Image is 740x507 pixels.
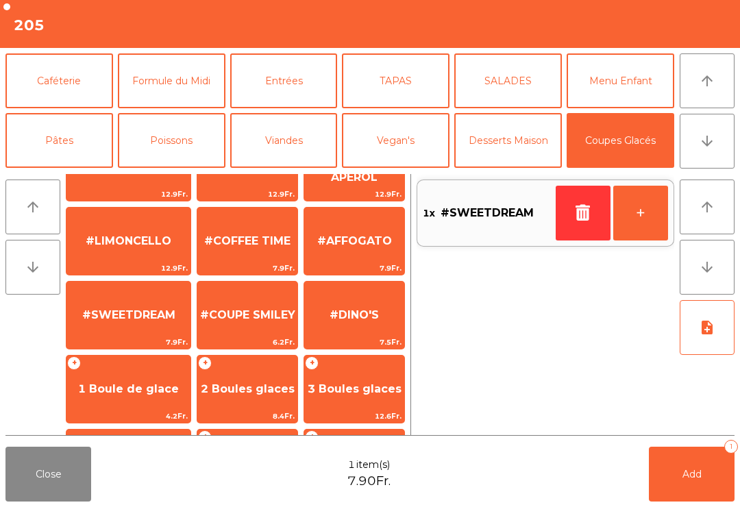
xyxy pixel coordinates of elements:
span: #COUPE SMILEY [200,308,295,321]
button: Pâtes [5,113,113,168]
span: #DINO'S [330,308,379,321]
button: Poissons [118,113,225,168]
span: 1 Boule de glace [78,382,179,395]
button: Close [5,447,91,502]
span: 12.9Fr. [66,262,190,275]
button: arrow_upward [680,180,735,234]
span: #SWEETDREAM [441,203,534,223]
div: 1 [724,440,738,454]
span: + [305,356,319,370]
span: item(s) [356,458,390,472]
span: 12.9Fr. [304,188,404,201]
span: 7.90Fr. [347,472,391,491]
h4: 205 [14,15,45,36]
span: 2 Boules glaces [201,382,295,395]
button: arrow_downward [680,240,735,295]
span: 7.9Fr. [304,262,404,275]
button: arrow_downward [680,114,735,169]
button: Caféterie [5,53,113,108]
span: + [198,430,212,444]
button: Desserts Maison [454,113,562,168]
span: #AFFOGATO [317,234,392,247]
span: + [198,356,212,370]
button: + [613,186,668,240]
i: note_add [699,319,715,336]
button: Add1 [649,447,735,502]
span: 12.6Fr. [304,410,404,423]
span: 6.2Fr. [197,336,297,349]
span: 7.5Fr. [304,336,404,349]
span: 7.9Fr. [66,336,190,349]
span: #SWEETDREAM [82,308,175,321]
button: Coupes Glacés [567,113,674,168]
span: + [67,356,81,370]
span: 12.9Fr. [66,188,190,201]
button: Viandes [230,113,338,168]
span: 1 [348,458,355,472]
span: Add [682,468,702,480]
span: 7.9Fr. [197,262,297,275]
button: SALADES [454,53,562,108]
i: arrow_downward [699,133,715,149]
span: 8.4Fr. [197,410,297,423]
button: Entrées [230,53,338,108]
button: Menu Enfant [567,53,674,108]
span: 3 Boules glaces [308,382,402,395]
i: arrow_downward [25,259,41,275]
i: arrow_upward [699,73,715,89]
i: arrow_upward [25,199,41,215]
span: + [305,430,319,444]
button: note_add [680,300,735,355]
span: 1x [423,203,435,223]
i: arrow_downward [699,259,715,275]
button: arrow_upward [680,53,735,108]
button: Vegan's [342,113,449,168]
button: TAPAS [342,53,449,108]
span: #COFFEE TIME [204,234,291,247]
span: #LIMONCELLO [86,234,171,247]
button: arrow_upward [5,180,60,234]
span: 12.9Fr. [197,188,297,201]
span: 4.2Fr. [66,410,190,423]
i: arrow_upward [699,199,715,215]
button: Formule du Midi [118,53,225,108]
button: arrow_downward [5,240,60,295]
